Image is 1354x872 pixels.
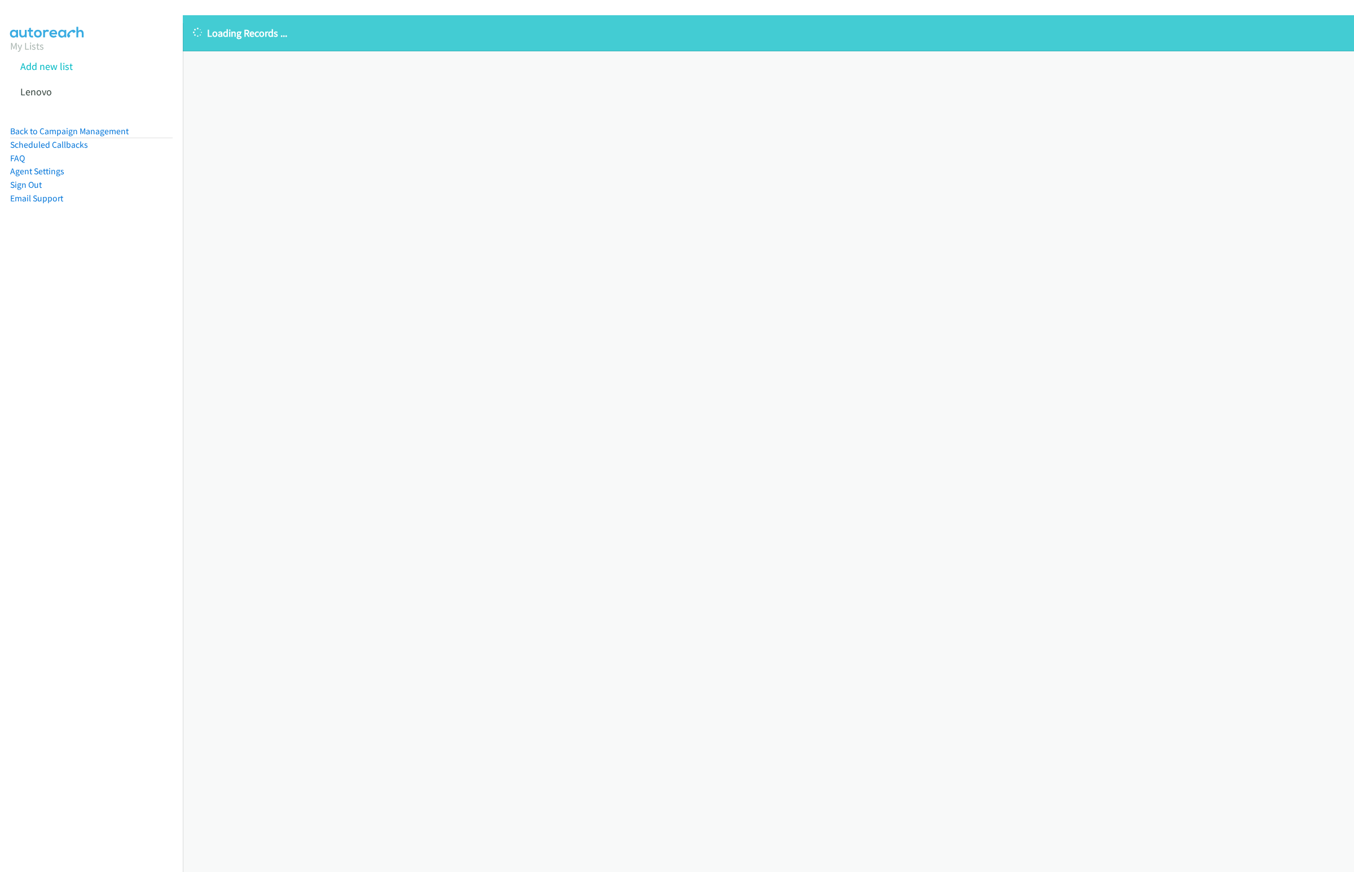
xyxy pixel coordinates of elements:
[10,179,42,190] a: Sign Out
[10,126,129,136] a: Back to Campaign Management
[10,193,63,204] a: Email Support
[10,153,25,164] a: FAQ
[10,139,88,150] a: Scheduled Callbacks
[193,25,1344,41] p: Loading Records ...
[20,60,73,73] a: Add new list
[10,39,44,52] a: My Lists
[20,85,52,98] a: Lenovo
[10,166,64,177] a: Agent Settings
